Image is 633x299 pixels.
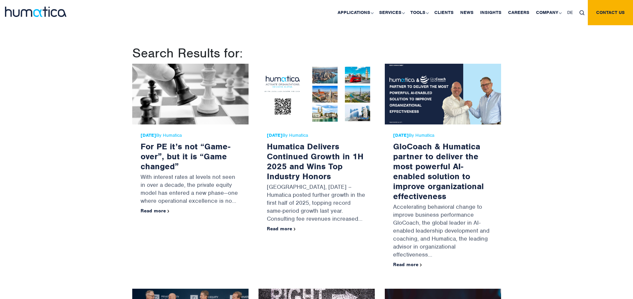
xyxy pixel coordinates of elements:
[393,133,493,138] span: By Humatica
[294,228,296,231] img: arrowicon
[132,64,249,124] img: For PE it’s not “Game-over”, but it is “Game changed”
[385,64,501,124] img: GloCoach & Humatica partner to deliver the most powerful AI-enabled solution to improve organizat...
[267,181,367,226] p: [GEOGRAPHIC_DATA], [DATE] – Humatica posted further growth in the first half of 2025, topping rec...
[141,171,240,208] p: With interest rates at levels not seen in over a decade, the private equity model has entered a n...
[267,226,296,232] a: Read more
[141,133,240,138] span: By Humatica
[580,10,584,15] img: search_icon
[141,132,156,138] strong: [DATE]
[132,45,501,61] h1: Search Results for:
[267,141,364,182] a: Humatica Delivers Continued Growth in 1H 2025 and Wins Top Industry Honors
[567,10,573,15] span: DE
[267,132,282,138] strong: [DATE]
[420,263,422,266] img: arrowicon
[393,262,422,267] a: Read more
[393,132,409,138] strong: [DATE]
[393,141,484,201] a: GloCoach & Humatica partner to deliver the most powerful AI-enabled solution to improve organizat...
[141,141,230,172] a: For PE it’s not “Game-over”, but it is “Game changed”
[141,208,169,214] a: Read more
[267,133,367,138] span: By Humatica
[167,210,169,213] img: arrowicon
[259,64,375,124] img: Humatica Delivers Continued Growth in 1H 2025 and Wins Top Industry Honors
[393,201,493,262] p: Accelerating behavioral change to improve business performance GloCoach, the global leader in AI-...
[5,7,66,17] img: logo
